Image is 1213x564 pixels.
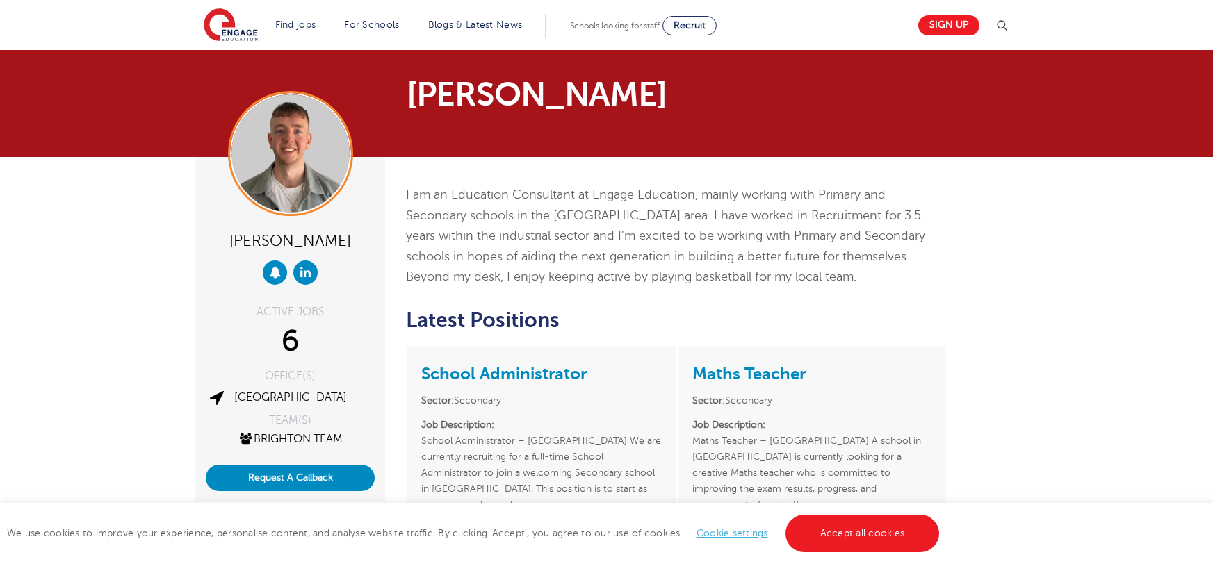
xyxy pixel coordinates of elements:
a: Sign up [918,15,979,35]
a: Recruit [662,16,717,35]
strong: Sector: [692,395,725,406]
p: Maths Teacher – [GEOGRAPHIC_DATA] A school in [GEOGRAPHIC_DATA] is currently looking for a creati... [692,417,932,497]
div: ACTIVE JOBS [206,306,375,317]
a: Brighton Team [238,433,343,445]
strong: Job Description: [421,420,494,430]
div: [PERSON_NAME] [206,226,375,254]
button: Request A Callback [206,465,375,491]
li: Secondary [692,392,932,408]
span: Schools looking for staff [570,21,660,31]
div: 6 [206,324,375,359]
span: I am an Education Consultant at Engage Education, mainly working with Primary and Secondary schoo... [406,188,925,283]
p: School Administrator – [GEOGRAPHIC_DATA] We are currently recruiting for a full-time School Admin... [421,417,661,497]
div: TEAM(S) [206,415,375,426]
div: OFFICE(S) [206,370,375,381]
a: Find jobs [275,19,316,30]
img: Engage Education [204,8,258,43]
strong: Job Description: [692,420,765,430]
a: Accept all cookies [785,515,940,552]
a: For Schools [344,19,399,30]
a: Maths Teacher [692,364,806,383]
a: Blogs & Latest News [428,19,523,30]
a: School Administrator [421,364,587,383]
h1: [PERSON_NAME] [407,78,737,111]
li: Secondary [421,392,661,408]
span: Recruit [674,20,706,31]
h2: Latest Positions [406,308,947,332]
span: We use cookies to improve your experience, personalise content, and analyse website traffic. By c... [7,528,943,538]
strong: Sector: [421,395,454,406]
a: Cookie settings [697,528,768,538]
a: [GEOGRAPHIC_DATA] [234,391,347,404]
